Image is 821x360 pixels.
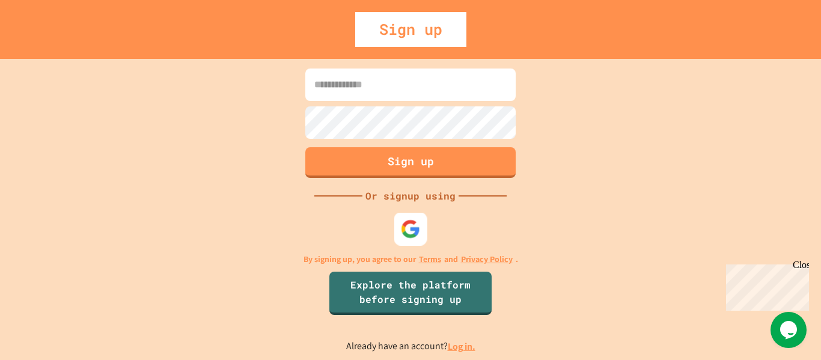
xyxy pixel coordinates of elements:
div: Or signup using [362,189,459,203]
button: Sign up [305,147,516,178]
div: Chat with us now!Close [5,5,83,76]
img: google-icon.svg [401,219,421,239]
p: Already have an account? [346,339,475,354]
iframe: chat widget [771,312,809,348]
p: By signing up, you agree to our and . [304,253,518,266]
a: Log in. [448,340,475,353]
div: Sign up [355,12,466,47]
a: Terms [419,253,441,266]
a: Privacy Policy [461,253,513,266]
iframe: chat widget [721,260,809,311]
a: Explore the platform before signing up [329,272,492,315]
